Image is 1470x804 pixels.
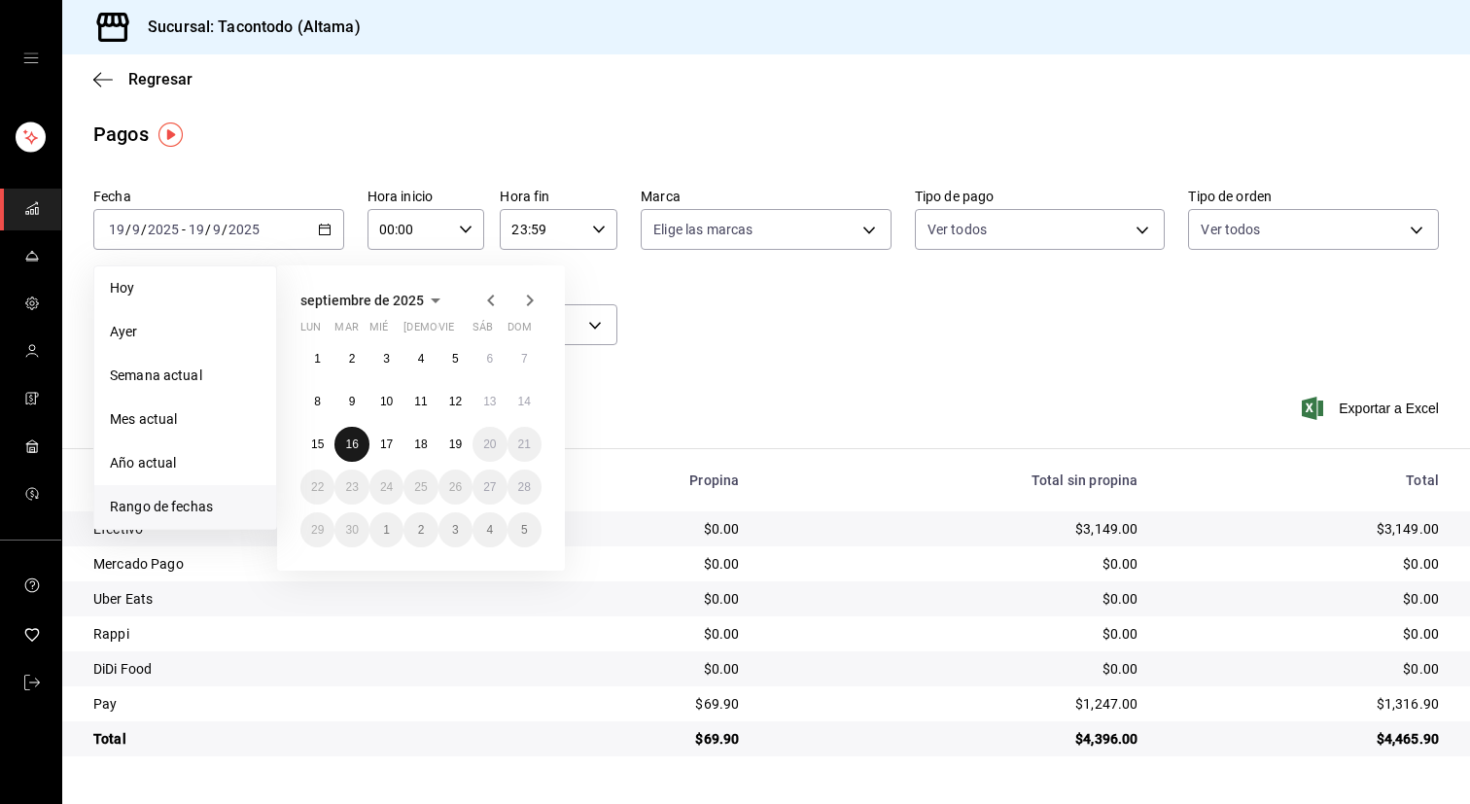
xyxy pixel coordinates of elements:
img: Tooltip marker [158,122,183,147]
abbr: sábado [472,321,493,341]
button: 27 de septiembre de 2025 [472,470,507,505]
button: Exportar a Excel [1306,397,1439,420]
abbr: 11 de septiembre de 2025 [414,395,427,408]
span: / [205,222,211,237]
div: $1,247.00 [770,694,1137,714]
div: $0.00 [1169,554,1439,574]
label: Hora fin [500,190,617,203]
button: 2 de octubre de 2025 [403,512,437,547]
div: $69.90 [537,729,740,749]
abbr: 5 de septiembre de 2025 [452,352,459,366]
span: Hoy [110,278,261,298]
input: ---- [227,222,261,237]
div: Pagos [93,120,149,149]
label: Tipo de pago [915,190,1166,203]
button: 10 de septiembre de 2025 [369,384,403,419]
div: $69.90 [537,694,740,714]
div: $4,396.00 [770,729,1137,749]
span: / [141,222,147,237]
button: 3 de septiembre de 2025 [369,341,403,376]
input: -- [131,222,141,237]
abbr: 16 de septiembre de 2025 [345,437,358,451]
abbr: 13 de septiembre de 2025 [483,395,496,408]
abbr: 3 de septiembre de 2025 [383,352,390,366]
div: Propina [537,472,740,488]
abbr: 1 de octubre de 2025 [383,523,390,537]
span: Semana actual [110,366,261,386]
abbr: 17 de septiembre de 2025 [380,437,393,451]
input: -- [188,222,205,237]
button: 5 de septiembre de 2025 [438,341,472,376]
abbr: viernes [438,321,454,341]
span: / [222,222,227,237]
div: $3,149.00 [1169,519,1439,539]
span: Regresar [128,70,192,88]
abbr: 1 de septiembre de 2025 [314,352,321,366]
button: 12 de septiembre de 2025 [438,384,472,419]
abbr: 22 de septiembre de 2025 [311,480,324,494]
h3: Sucursal: Tacontodo (Altama) [132,16,361,39]
button: 26 de septiembre de 2025 [438,470,472,505]
div: $0.00 [770,624,1137,644]
button: 8 de septiembre de 2025 [300,384,334,419]
abbr: 5 de octubre de 2025 [521,523,528,537]
abbr: 27 de septiembre de 2025 [483,480,496,494]
abbr: 20 de septiembre de 2025 [483,437,496,451]
button: 11 de septiembre de 2025 [403,384,437,419]
span: Ver todos [1201,220,1260,239]
abbr: 4 de octubre de 2025 [486,523,493,537]
input: ---- [147,222,180,237]
abbr: 26 de septiembre de 2025 [449,480,462,494]
button: 16 de septiembre de 2025 [334,427,368,462]
abbr: 25 de septiembre de 2025 [414,480,427,494]
abbr: 9 de septiembre de 2025 [349,395,356,408]
span: / [125,222,131,237]
button: Regresar [93,70,192,88]
span: Ayer [110,322,261,342]
button: 9 de septiembre de 2025 [334,384,368,419]
button: open drawer [23,51,39,66]
abbr: 6 de septiembre de 2025 [486,352,493,366]
span: Mes actual [110,409,261,430]
button: 14 de septiembre de 2025 [507,384,542,419]
button: 5 de octubre de 2025 [507,512,542,547]
div: $1,316.90 [1169,694,1439,714]
abbr: jueves [403,321,518,341]
abbr: 2 de septiembre de 2025 [349,352,356,366]
div: $0.00 [1169,589,1439,609]
button: 1 de septiembre de 2025 [300,341,334,376]
button: 17 de septiembre de 2025 [369,427,403,462]
button: 6 de septiembre de 2025 [472,341,507,376]
abbr: 28 de septiembre de 2025 [518,480,531,494]
span: Rango de fechas [110,497,261,517]
div: $0.00 [537,659,740,679]
label: Fecha [93,190,344,203]
div: $0.00 [537,554,740,574]
button: septiembre de 2025 [300,289,447,312]
button: 1 de octubre de 2025 [369,512,403,547]
abbr: 24 de septiembre de 2025 [380,480,393,494]
button: 13 de septiembre de 2025 [472,384,507,419]
abbr: 8 de septiembre de 2025 [314,395,321,408]
button: 22 de septiembre de 2025 [300,470,334,505]
button: 30 de septiembre de 2025 [334,512,368,547]
abbr: 14 de septiembre de 2025 [518,395,531,408]
div: $4,465.90 [1169,729,1439,749]
abbr: miércoles [369,321,388,341]
button: 2 de septiembre de 2025 [334,341,368,376]
abbr: 30 de septiembre de 2025 [345,523,358,537]
abbr: 19 de septiembre de 2025 [449,437,462,451]
div: $0.00 [537,519,740,539]
button: 20 de septiembre de 2025 [472,427,507,462]
div: $0.00 [1169,624,1439,644]
button: 4 de octubre de 2025 [472,512,507,547]
button: 29 de septiembre de 2025 [300,512,334,547]
span: Año actual [110,453,261,473]
abbr: 3 de octubre de 2025 [452,523,459,537]
button: 18 de septiembre de 2025 [403,427,437,462]
button: 21 de septiembre de 2025 [507,427,542,462]
abbr: 2 de octubre de 2025 [418,523,425,537]
button: 7 de septiembre de 2025 [507,341,542,376]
